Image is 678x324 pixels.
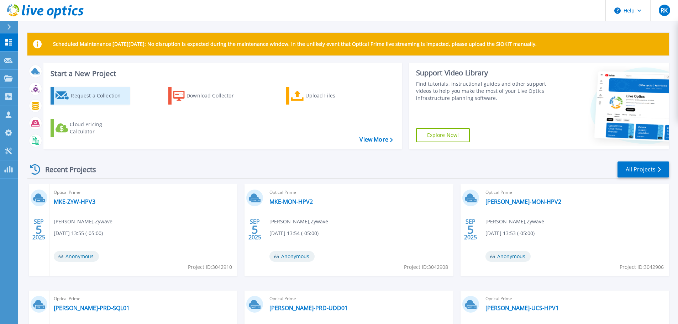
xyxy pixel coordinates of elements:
div: Request a Collection [71,89,128,103]
a: [PERSON_NAME]-MON-HPV2 [485,198,561,205]
a: Explore Now! [416,128,470,142]
span: Optical Prime [54,188,233,196]
h3: Start a New Project [51,70,393,78]
div: Recent Projects [27,161,106,178]
span: Optical Prime [269,295,449,303]
a: Request a Collection [51,87,130,105]
div: Support Video Library [416,68,549,78]
span: Project ID: 3042908 [404,263,448,271]
span: Project ID: 3042910 [188,263,232,271]
div: Cloud Pricing Calculator [70,121,127,135]
span: [PERSON_NAME] , Zywave [269,218,328,225]
span: [DATE] 13:55 (-05:00) [54,229,103,237]
span: Optical Prime [485,188,665,196]
span: 5 [36,227,42,233]
a: Cloud Pricing Calculator [51,119,130,137]
div: Upload Files [305,89,362,103]
a: View More [359,136,393,143]
span: [PERSON_NAME] , Zywave [485,218,544,225]
span: Anonymous [54,251,99,262]
a: MKE-MON-HPV2 [269,198,313,205]
a: Upload Files [286,87,366,105]
a: [PERSON_NAME]-PRD-UDD01 [269,304,348,312]
a: All Projects [617,161,669,177]
span: RK [661,7,668,13]
span: Optical Prime [269,188,449,196]
div: SEP 2025 [32,217,46,243]
span: Anonymous [485,251,531,262]
span: [PERSON_NAME] , Zywave [54,218,112,225]
span: Optical Prime [485,295,665,303]
div: SEP 2025 [464,217,477,243]
p: Scheduled Maintenance [DATE][DATE]: No disruption is expected during the maintenance window. In t... [53,41,537,47]
a: [PERSON_NAME]-PRD-SQL01 [54,304,130,312]
div: Find tutorials, instructional guides and other support videos to help you make the most of your L... [416,80,549,102]
span: Anonymous [269,251,315,262]
span: Optical Prime [54,295,233,303]
span: [DATE] 13:54 (-05:00) [269,229,319,237]
a: Download Collector [168,87,248,105]
div: SEP 2025 [248,217,262,243]
span: Project ID: 3042906 [620,263,664,271]
a: MKE-ZYW-HPV3 [54,198,95,205]
span: [DATE] 13:53 (-05:00) [485,229,535,237]
div: Download Collector [186,89,243,103]
span: 5 [467,227,474,233]
span: 5 [252,227,258,233]
a: [PERSON_NAME]-UCS-HPV1 [485,304,559,312]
